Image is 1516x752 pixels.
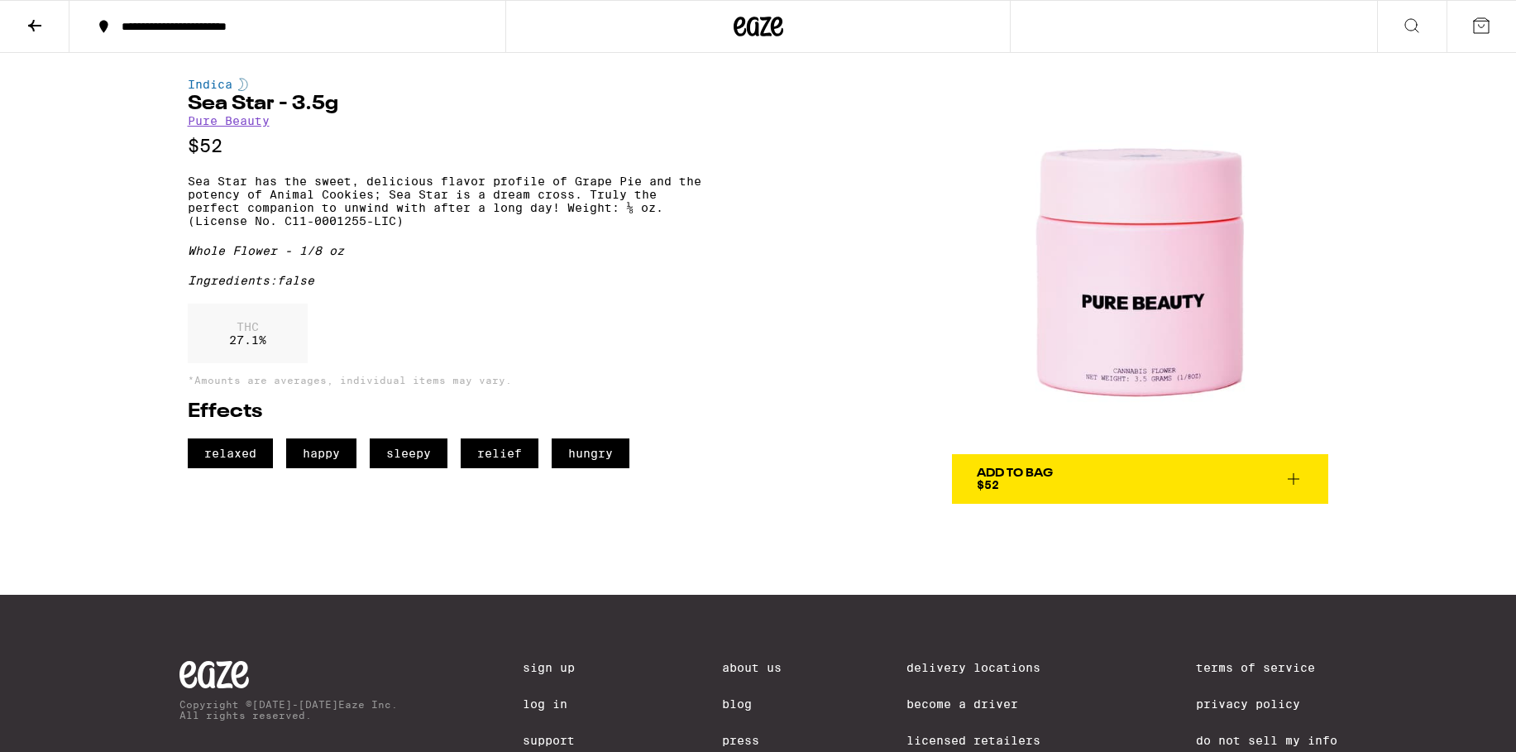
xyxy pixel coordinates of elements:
span: happy [286,438,356,468]
a: About Us [722,661,782,674]
span: $52 [977,478,999,491]
a: Sign Up [523,661,597,674]
p: $52 [188,136,701,156]
p: Sea Star has the sweet, delicious flavor profile of Grape Pie and the potency of Animal Cookies; ... [188,175,701,228]
h2: Effects [188,402,701,422]
p: THC [229,320,266,333]
div: Whole Flower - 1/8 oz [188,244,701,257]
a: Privacy Policy [1196,697,1337,711]
img: Pure Beauty - Sea Star - 3.5g [952,78,1328,454]
a: Log In [523,697,597,711]
button: Add To Bag$52 [952,454,1328,504]
span: hungry [552,438,629,468]
a: Licensed Retailers [906,734,1070,747]
a: Support [523,734,597,747]
a: Press [722,734,782,747]
p: *Amounts are averages, individual items may vary. [188,375,701,386]
span: relaxed [188,438,273,468]
p: Copyright © [DATE]-[DATE] Eaze Inc. All rights reserved. [179,699,398,721]
a: Blog [722,697,782,711]
a: Pure Beauty [188,114,270,127]
span: relief [461,438,538,468]
div: Ingredients: false [188,274,701,287]
div: Add To Bag [977,467,1053,479]
a: Terms of Service [1196,661,1337,674]
span: sleepy [370,438,447,468]
a: Become a Driver [906,697,1070,711]
a: Do Not Sell My Info [1196,734,1337,747]
div: 27.1 % [188,304,308,363]
a: Delivery Locations [906,661,1070,674]
div: Indica [188,78,701,91]
h1: Sea Star - 3.5g [188,94,701,114]
img: indicaColor.svg [238,78,248,91]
